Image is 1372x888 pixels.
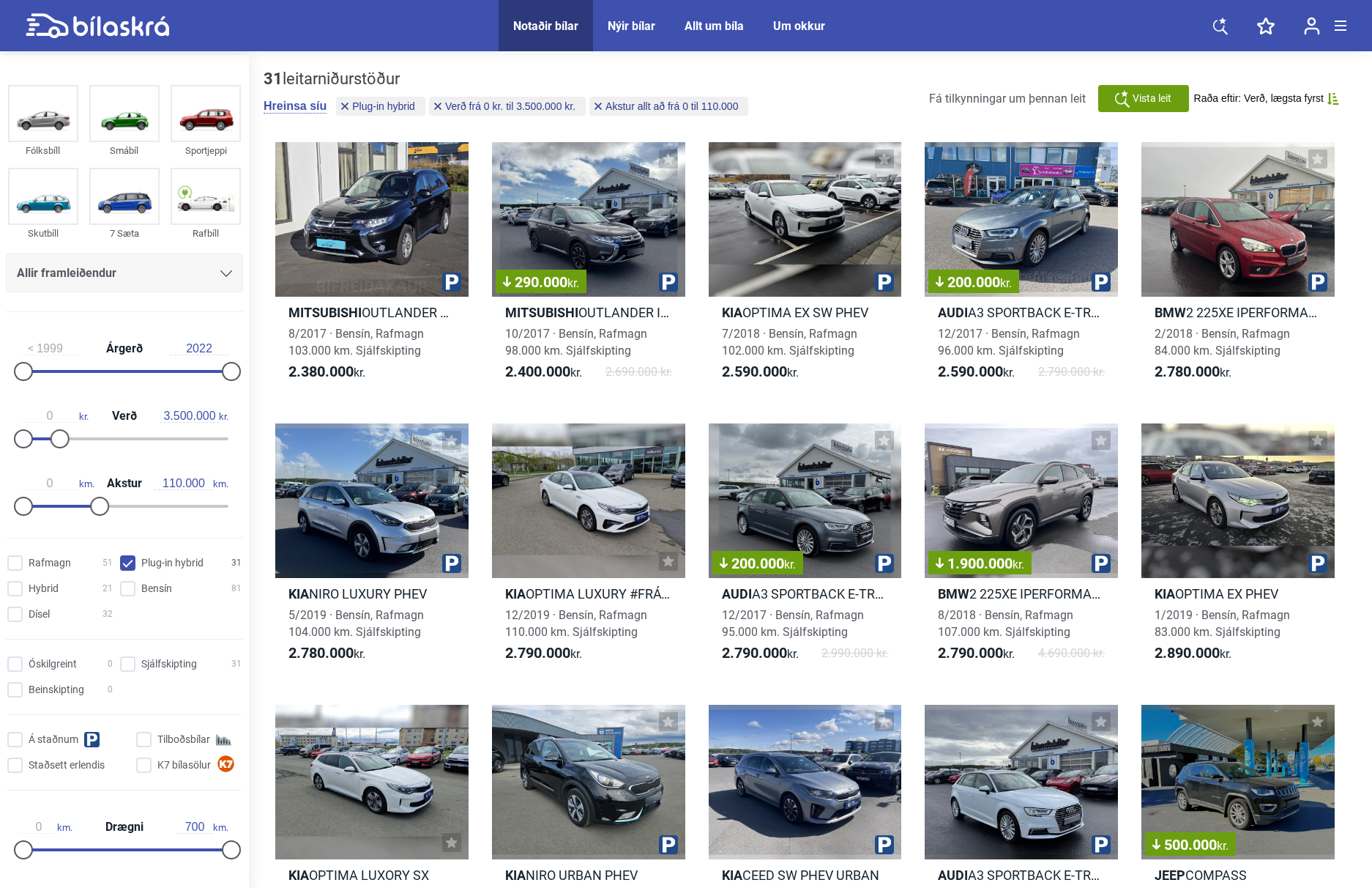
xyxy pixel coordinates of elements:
[492,304,685,321] h2: OUTLANDER INSTYLE PHEV
[157,758,211,773] span: K7 bílasölur
[1141,585,1335,602] h2: OPTIMA EX PHEV
[925,304,1118,321] h2: A3 SPORTBACK E-TRON
[1155,363,1231,381] span: kr.
[8,142,78,159] div: Fólksbíll
[1155,586,1175,602] b: Kia
[275,867,469,884] h2: OPTIMA LUXORY SX
[709,304,902,321] h2: OPTIMA EX SW PHEV
[275,585,469,602] h2: NIRO LUXURY PHEV
[608,19,655,33] a: Nýir bílar
[1092,273,1111,292] img: parking.png
[29,682,84,698] span: Beinskipting
[102,343,146,355] span: Árgerð
[29,656,77,672] span: Óskilgreint
[29,555,71,571] span: Rafmagn
[938,305,968,320] b: Audi
[288,608,424,639] span: 5/2019 · Bensín, Rafmagn 104.000 km. Sjálfskipting
[722,363,787,380] b: 2.590.000
[505,608,647,639] span: 12/2019 · Bensín, Rafmagn 110.000 km. Sjálfskipting
[722,363,799,381] span: kr.
[275,142,469,394] a: MitsubishiOUTLANDER PHEV8/2017 · Bensín, Rafmagn103.000 km. Sjálfskipting2.380.000kr.
[492,585,685,602] h2: OPTIMA LUXURY #FRÁTEKIN [PERSON_NAME]
[1092,554,1111,573] img: parking.png
[938,645,1015,662] span: kr.
[275,423,469,676] a: KiaNIRO LUXURY PHEV5/2019 · Bensín, Rafmagn104.000 km. Sjálfskipting2.780.000kr.
[1141,142,1335,394] a: BMW2 225XE IPERFORMANCE2/2018 · Bensín, Rafmagn84.000 km. Sjálfskipting2.780.000kr.
[938,363,1015,381] span: kr.
[605,101,738,111] span: Akstur allt að frá 0 til 110.000
[505,363,570,380] b: 2.400.000
[513,19,578,33] div: Notaðir bílar
[925,142,1118,394] a: 200.000kr.AudiA3 SPORTBACK E-TRON12/2017 · Bensín, Rafmagn96.000 km. Sjálfskipting2.590.000kr.2.7...
[336,97,425,116] button: Plug-in hybrid
[685,19,744,33] a: Allt um bíla
[288,363,354,380] b: 2.380.000
[875,554,894,573] img: parking.png
[157,732,210,747] span: Tilboðsbílar
[264,70,752,89] div: leitarniðurstöður
[288,327,424,358] span: 8/2017 · Bensín, Rafmagn 103.000 km. Sjálfskipting
[171,225,241,242] div: Rafbíll
[1304,17,1320,35] img: user-login.svg
[108,410,141,422] span: Verð
[505,586,526,602] b: Kia
[492,142,685,394] a: 290.000kr.MitsubishiOUTLANDER INSTYLE PHEV10/2017 · Bensín, Rafmagn98.000 km. Sjálfskipting2.400....
[29,607,50,622] span: Dísel
[567,276,579,290] span: kr.
[1155,608,1290,639] span: 1/2019 · Bensín, Rafmagn 83.000 km. Sjálfskipting
[1155,644,1220,662] b: 2.890.000
[722,327,857,358] span: 7/2018 · Bensín, Rafmagn 102.000 km. Sjálfskipting
[505,867,526,883] b: Kia
[1092,835,1111,854] img: parking.png
[102,555,113,571] span: 51
[275,304,469,321] h2: OUTLANDER PHEV
[925,585,1118,602] h2: 2 225XE IPERFORMANCE
[709,585,902,602] h2: A3 SPORTBACK E-TRON
[929,92,1086,106] span: Fá tilkynningar um þennan leit
[288,645,365,662] span: kr.
[722,608,864,639] span: 12/2017 · Bensín, Rafmagn 95.000 km. Sjálfskipting
[492,867,685,884] h2: NIRO URBAN PHEV
[503,275,579,289] span: 290.000
[1308,554,1327,573] img: parking.png
[875,273,894,292] img: parking.png
[442,273,461,292] img: parking.png
[102,821,147,833] span: Drægni
[659,835,678,854] img: parking.png
[102,607,113,622] span: 32
[1038,645,1105,662] span: 4.690.000 kr.
[20,477,94,490] span: km.
[288,644,354,662] b: 2.780.000
[1155,363,1220,380] b: 2.780.000
[1217,839,1229,853] span: kr.
[429,97,586,116] button: Verð frá 0 kr. til 3.500.000 kr.
[1000,276,1012,290] span: kr.
[264,99,327,114] button: Hreinsa síu
[1155,645,1231,662] span: kr.
[936,275,1012,289] span: 200.000
[925,867,1118,884] h2: A3 SPORTBACK E-TRON
[722,644,787,662] b: 2.790.000
[938,608,1073,639] span: 8/2018 · Bensín, Rafmagn 107.000 km. Sjálfskipting
[589,97,748,116] button: Akstur allt að frá 0 til 110.000
[1141,867,1335,884] h2: COMPASS
[773,19,825,33] div: Um okkur
[936,556,1024,571] span: 1.900.000
[102,581,113,596] span: 21
[1152,837,1229,852] span: 500.000
[938,867,968,883] b: Audi
[722,305,742,320] b: Kia
[89,142,160,159] div: Smábíl
[505,644,570,662] b: 2.790.000
[20,821,72,834] span: km.
[108,656,113,672] span: 0
[445,101,575,111] span: Verð frá 0 kr. til 3.500.000 kr.
[720,556,796,571] span: 200.000
[722,645,799,662] span: kr.
[141,656,197,672] span: Sjálfskipting
[1194,92,1339,105] button: Raða eftir: Verð, lægsta fyrst
[925,423,1118,676] a: 1.900.000kr.BMW2 225XE IPERFORMANCE8/2018 · Bensín, Rafmagn107.000 km. Sjálfskipting2.790.000kr.4...
[709,867,902,884] h2: CEED SW PHEV URBAN
[141,581,172,596] span: Bensín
